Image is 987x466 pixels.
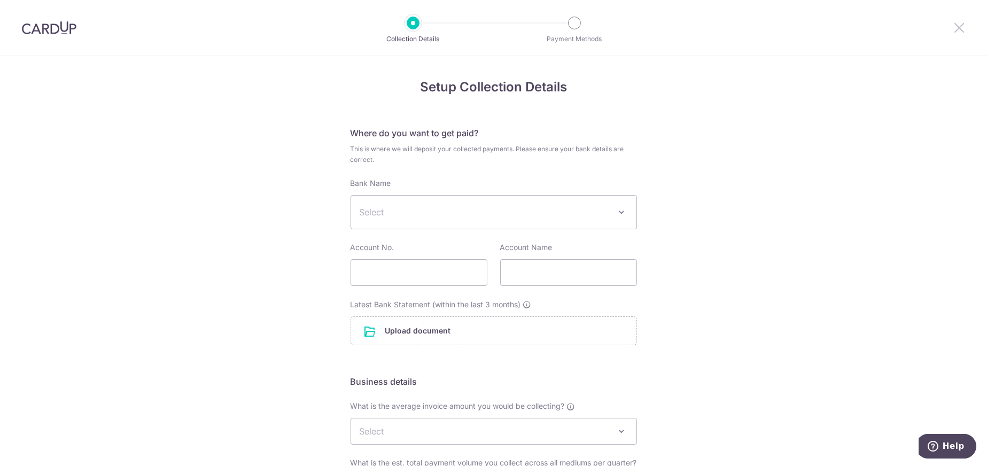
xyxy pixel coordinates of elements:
span: Help [24,7,46,17]
span: Select [360,206,611,219]
h4: Setup Collection Details [351,77,637,97]
span: Select [360,426,384,437]
iframe: Opens a widget where you can find more information [919,434,976,461]
label: Account Name [500,242,553,253]
p: This is where we will deposit your collected payments. Please ensure your bank details are correct. [351,144,637,165]
img: CardUp [21,21,77,34]
p: Collection Details [374,34,453,44]
span: What is the average invoice amount you would be collecting? [351,401,565,410]
span: Latest Bank Statement (within the last 3 months) [351,300,521,309]
h5: Business details [351,375,637,388]
label: Account No. [351,242,394,253]
h5: Where do you want to get paid? [351,127,637,139]
label: Bank Name [351,178,391,189]
div: Upload document [351,316,637,345]
p: Payment Methods [535,34,614,44]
